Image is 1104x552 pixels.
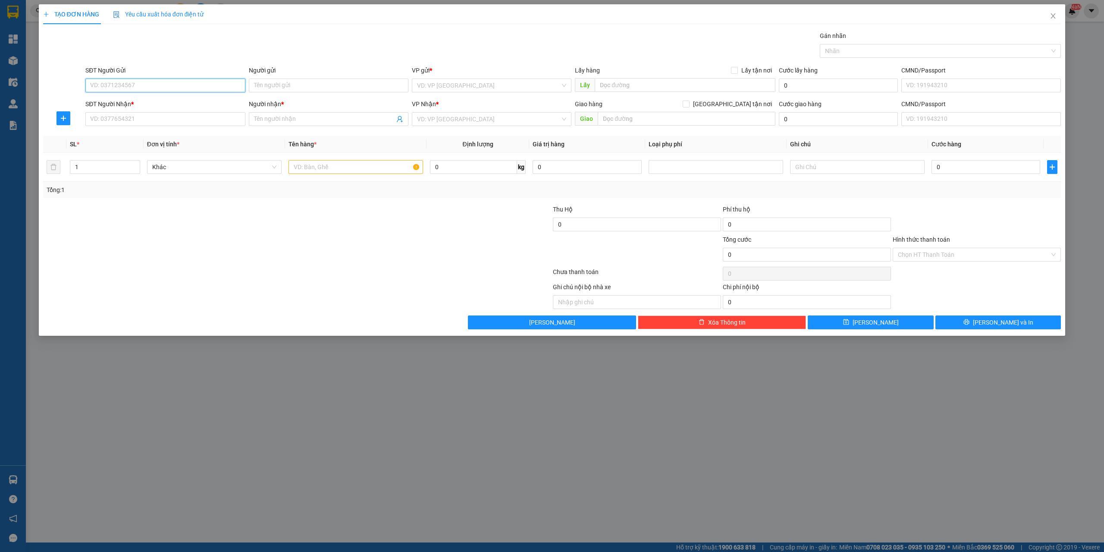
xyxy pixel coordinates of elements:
button: [PERSON_NAME] [468,315,636,329]
div: SĐT Người Nhận [85,99,245,109]
span: Khác [152,161,276,173]
input: 0 [533,160,641,174]
div: VP gửi [412,66,571,75]
th: Loại phụ phí [645,136,787,153]
span: [PERSON_NAME] [529,318,575,327]
input: Nhập ghi chú [553,295,721,309]
div: SĐT Người Gửi [85,66,245,75]
span: Yêu cầu xuất hóa đơn điện tử [113,11,204,18]
span: [PERSON_NAME] và In [973,318,1033,327]
label: Cước lấy hàng [779,67,818,74]
span: save [843,319,849,326]
span: Lấy [575,78,595,92]
input: VD: Bàn, Ghế [289,160,423,174]
div: Chi phí nội bộ [723,282,891,295]
th: Ghi chú [787,136,928,153]
span: Xóa Thông tin [708,318,746,327]
div: CMND/Passport [901,99,1061,109]
button: delete [47,160,60,174]
input: Dọc đường [595,78,775,92]
img: icon [113,11,120,18]
span: Cước hàng [931,141,961,148]
span: Giao [575,112,598,126]
span: VP Nhận [412,101,436,107]
span: [PERSON_NAME] [853,318,899,327]
span: Định lượng [462,141,493,148]
span: plus [57,115,70,122]
input: Cước giao hàng [779,112,898,126]
div: Ghi chú nội bộ nhà xe [553,282,721,295]
label: Hình thức thanh toán [893,236,950,243]
label: Cước giao hàng [779,101,822,107]
span: Thu Hộ [553,206,573,213]
div: Người gửi [249,66,408,75]
span: Lấy tận nơi [738,66,775,75]
span: Tên hàng [289,141,317,148]
span: [GEOGRAPHIC_DATA] tận nơi [690,99,775,109]
button: printer[PERSON_NAME] và In [935,315,1061,329]
div: Chưa thanh toán [552,267,722,282]
span: close [1050,13,1057,19]
span: TẠO ĐƠN HÀNG [43,11,99,18]
button: save[PERSON_NAME] [808,315,934,329]
label: Gán nhãn [820,32,846,39]
span: SL [70,141,77,148]
span: kg [517,160,526,174]
span: Giá trị hàng [533,141,565,148]
button: deleteXóa Thông tin [638,315,806,329]
span: Lấy hàng [575,67,600,74]
span: plus [43,11,49,17]
div: Phí thu hộ [723,205,891,218]
button: Close [1041,4,1065,28]
div: Người nhận [249,99,408,109]
input: Ghi Chú [790,160,925,174]
input: Dọc đường [598,112,775,126]
span: Đơn vị tính [147,141,179,148]
span: Giao hàng [575,101,602,107]
button: plus [1047,160,1057,174]
span: plus [1048,164,1057,170]
span: printer [963,319,969,326]
button: plus [56,111,70,125]
span: delete [699,319,705,326]
div: Tổng: 1 [47,185,426,195]
span: user-add [396,116,403,123]
span: Tổng cước [723,236,751,243]
div: CMND/Passport [901,66,1061,75]
input: Cước lấy hàng [779,79,898,92]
